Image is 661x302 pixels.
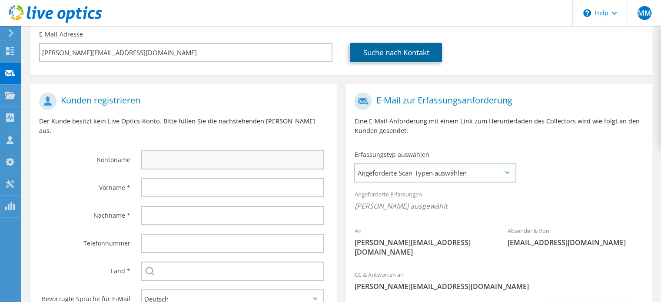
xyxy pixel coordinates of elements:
[39,234,130,248] label: Telefonnummer
[39,178,130,192] label: Vorname *
[39,116,328,136] p: Der Kunde besitzt kein Live Optics-Konto. Bitte füllen Sie die nachstehenden [PERSON_NAME] aus.
[345,265,652,295] div: CC & Antworten an
[508,238,644,247] span: [EMAIL_ADDRESS][DOMAIN_NAME]
[345,222,499,261] div: An
[354,282,643,291] span: [PERSON_NAME][EMAIL_ADDRESS][DOMAIN_NAME]
[583,9,591,17] svg: \n
[39,150,130,164] label: Kontoname
[39,30,83,39] label: E-Mail-Adresse
[638,6,651,20] span: MM
[355,164,515,182] span: Angeforderte Scan-Typen auswählen
[345,185,652,217] div: Angeforderte Erfassungen
[354,116,643,136] p: Eine E-Mail-Anforderung mit einem Link zum Herunterladen des Collectors wird wie folgt an den Kun...
[354,238,490,257] span: [PERSON_NAME][EMAIL_ADDRESS][DOMAIN_NAME]
[350,43,442,62] a: Suche nach Kontakt
[39,262,130,275] label: Land *
[354,201,643,211] span: [PERSON_NAME] ausgewählt
[39,93,324,110] h1: Kunden registrieren
[354,93,639,110] h1: E-Mail zur Erfassungsanforderung
[499,222,652,252] div: Absender & Von
[39,206,130,220] label: Nachname *
[354,150,429,159] label: Erfassungstyp auswählen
